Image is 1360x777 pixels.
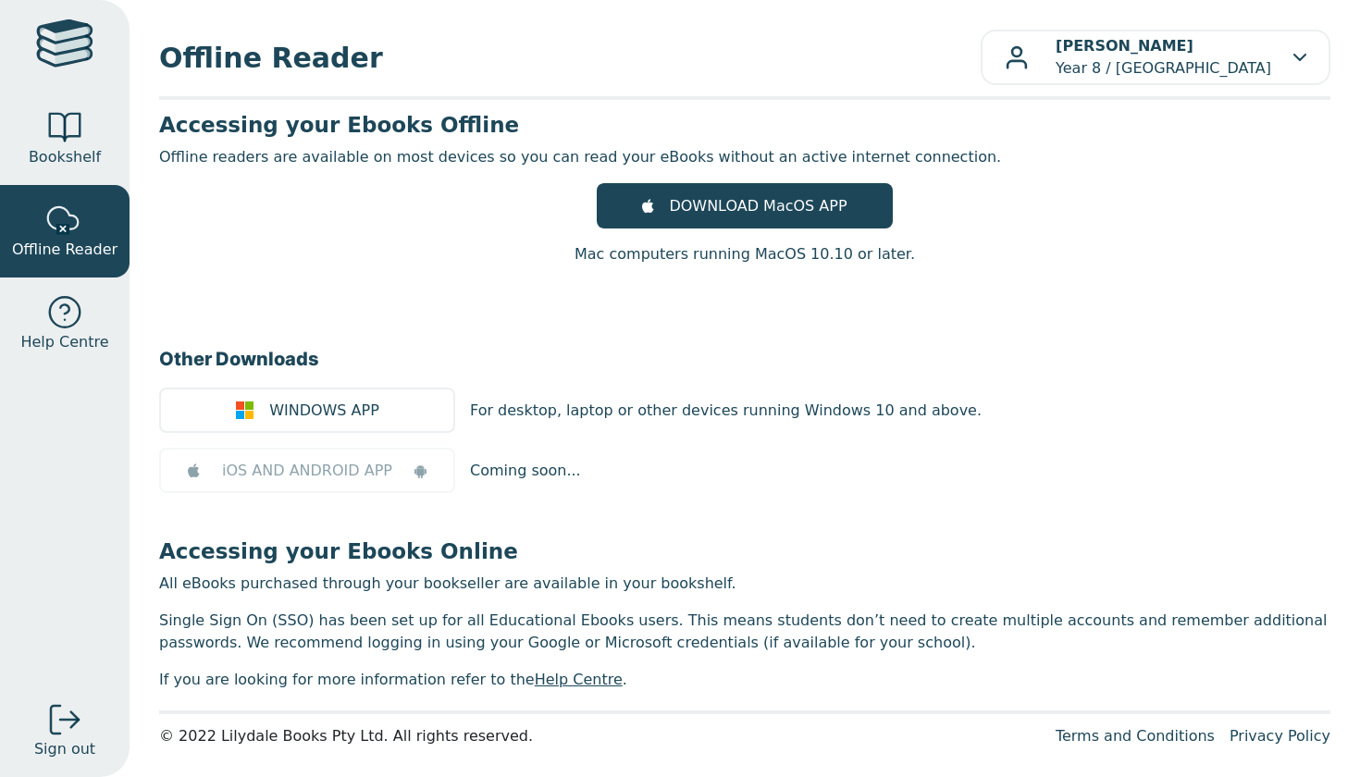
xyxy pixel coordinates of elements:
div: © 2022 Lilydale Books Pty Ltd. All rights reserved. [159,725,1041,747]
a: WINDOWS APP [159,388,455,433]
span: Help Centre [20,331,108,353]
a: Privacy Policy [1230,727,1330,745]
a: Terms and Conditions [1056,727,1215,745]
span: DOWNLOAD MacOS APP [669,195,847,217]
p: If you are looking for more information refer to the . [159,669,1330,691]
h3: Accessing your Ebooks Offline [159,111,1330,139]
p: Year 8 / [GEOGRAPHIC_DATA] [1056,35,1271,80]
p: Single Sign On (SSO) has been set up for all Educational Ebooks users. This means students don’t ... [159,610,1330,654]
span: iOS AND ANDROID APP [222,460,392,482]
a: Help Centre [535,671,623,688]
span: Offline Reader [12,239,117,261]
span: Offline Reader [159,37,981,79]
p: All eBooks purchased through your bookseller are available in your bookshelf. [159,573,1330,595]
p: Coming soon... [470,460,581,482]
span: Bookshelf [29,146,101,168]
span: Sign out [34,738,95,760]
h3: Accessing your Ebooks Online [159,537,1330,565]
a: DOWNLOAD MacOS APP [597,183,893,228]
span: WINDOWS APP [269,400,379,422]
p: Offline readers are available on most devices so you can read your eBooks without an active inter... [159,146,1330,168]
p: Mac computers running MacOS 10.10 or later. [575,243,915,265]
p: For desktop, laptop or other devices running Windows 10 and above. [470,400,982,422]
button: [PERSON_NAME]Year 8 / [GEOGRAPHIC_DATA] [981,30,1330,85]
b: [PERSON_NAME] [1056,37,1193,55]
h3: Other Downloads [159,345,1330,373]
